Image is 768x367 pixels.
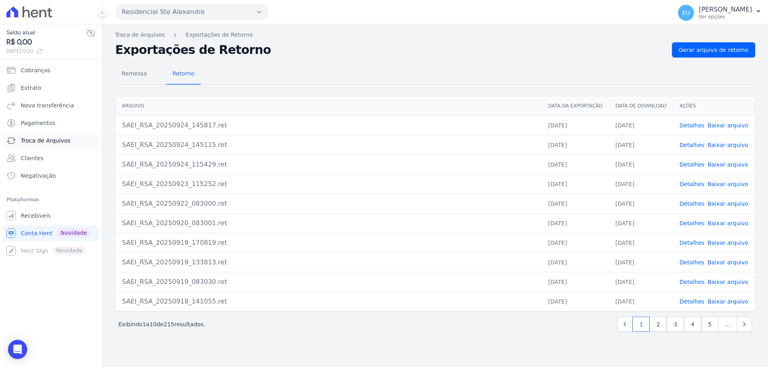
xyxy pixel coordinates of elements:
p: [PERSON_NAME] [699,6,752,14]
a: Detalhes [680,142,704,148]
div: SAEI_RSA_20250920_083001.ret [122,218,535,228]
a: Detalhes [680,122,704,129]
a: Detalhes [680,220,704,226]
a: Detalhes [680,279,704,285]
a: Detalhes [680,240,704,246]
td: [DATE] [609,292,673,311]
span: Clientes [21,154,43,162]
a: Remessa [115,64,153,85]
div: SAEI_RSA_20250923_115252.ret [122,179,535,189]
a: Detalhes [680,298,704,305]
a: Baixar arquivo [708,298,748,305]
div: SAEI_RSA_20250919_133813.ret [122,258,535,267]
a: Baixar arquivo [708,142,748,148]
a: Detalhes [680,259,704,266]
nav: Sidebar [6,62,96,259]
a: Next [737,317,752,332]
div: SAEI_RSA_20250918_141055.ret [122,297,535,306]
div: SAEI_RSA_20250922_083000.ret [122,199,535,208]
span: Conta Hent [21,229,52,237]
td: [DATE] [609,115,673,135]
span: EU [682,10,690,16]
a: Conta Hent Novidade [3,225,99,241]
a: 2 [650,317,667,332]
span: Remessa [117,65,152,81]
a: Baixar arquivo [708,122,748,129]
a: 3 [667,317,684,332]
span: Negativação [21,172,56,180]
th: Data da Exportação [542,96,609,116]
th: Data de Download [609,96,673,116]
a: Negativação [3,168,99,184]
button: EU [PERSON_NAME] Ver opções [672,2,768,24]
span: 1 [142,321,146,327]
a: Clientes [3,150,99,166]
div: SAEI_RSA_20250919_083030.ret [122,277,535,287]
a: Troca de Arquivos [3,133,99,149]
a: Baixar arquivo [708,200,748,207]
a: Gerar arquivo de retorno [672,42,755,58]
a: Cobranças [3,62,99,78]
a: Retorno [166,64,201,85]
span: Gerar arquivo de retorno [679,46,748,54]
h2: Exportações de Retorno [115,44,666,56]
a: Baixar arquivo [708,240,748,246]
span: Saldo atual [6,28,86,37]
a: Nova transferência [3,97,99,113]
div: SAEI_RSA_20250924_145115.ret [122,140,535,150]
a: Extrato [3,80,99,96]
td: [DATE] [542,194,609,213]
th: Ações [673,96,755,116]
a: 1 [632,317,650,332]
span: R$ 0,00 [6,37,86,48]
div: SAEI_RSA_20250924_145817.ret [122,121,535,130]
th: Arquivo [116,96,542,116]
a: Baixar arquivo [708,161,748,168]
span: [DATE] 12:20 [6,48,86,55]
div: Plataformas [6,195,96,204]
td: [DATE] [542,174,609,194]
a: Baixar arquivo [708,181,748,187]
a: Baixar arquivo [708,220,748,226]
p: Ver opções [699,14,752,20]
a: Recebíveis [3,208,99,224]
a: 5 [701,317,718,332]
button: Residencial Sto Alexandre [115,4,269,20]
span: Nova transferência [21,101,74,109]
a: Troca de Arquivos [115,31,165,39]
div: Open Intercom Messenger [8,340,27,359]
a: Pagamentos [3,115,99,131]
span: 10 [150,321,157,327]
a: Previous [617,317,632,332]
td: [DATE] [542,115,609,135]
a: Detalhes [680,200,704,207]
a: 4 [684,317,701,332]
nav: Breadcrumb [115,31,755,39]
a: Exportações de Retorno [186,31,253,39]
td: [DATE] [609,252,673,272]
span: Extrato [21,84,41,92]
span: 215 [164,321,174,327]
span: Troca de Arquivos [21,137,70,145]
td: [DATE] [542,233,609,252]
span: … [718,317,737,332]
span: Cobranças [21,66,50,74]
td: [DATE] [542,213,609,233]
td: [DATE] [609,213,673,233]
a: Baixar arquivo [708,259,748,266]
td: [DATE] [542,135,609,155]
td: [DATE] [609,272,673,292]
td: [DATE] [609,194,673,213]
td: [DATE] [609,155,673,174]
span: Retorno [168,65,199,81]
p: Exibindo a de resultados. [118,320,205,328]
td: [DATE] [542,272,609,292]
span: Recebíveis [21,212,51,220]
a: Baixar arquivo [708,279,748,285]
span: Pagamentos [21,119,55,127]
div: SAEI_RSA_20250919_170819.ret [122,238,535,248]
td: [DATE] [609,135,673,155]
a: Detalhes [680,181,704,187]
a: Detalhes [680,161,704,168]
td: [DATE] [542,155,609,174]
